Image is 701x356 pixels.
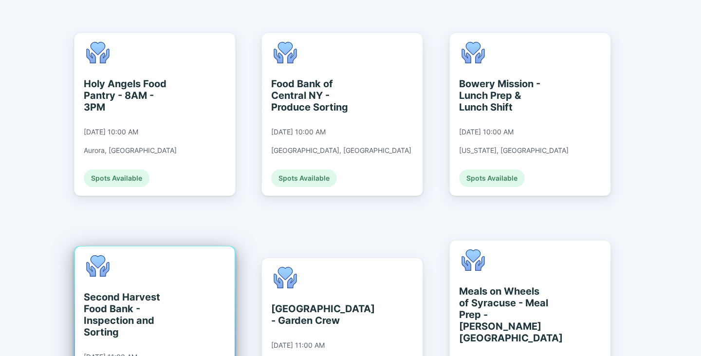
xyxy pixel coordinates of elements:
div: Meals on Wheels of Syracuse - Meal Prep - [PERSON_NAME][GEOGRAPHIC_DATA] [459,285,548,344]
div: Bowery Mission - Lunch Prep & Lunch Shift [459,78,548,113]
div: [US_STATE], [GEOGRAPHIC_DATA] [459,146,569,155]
div: [GEOGRAPHIC_DATA], [GEOGRAPHIC_DATA] [271,146,411,155]
div: Spots Available [459,169,525,187]
div: [DATE] 10:00 AM [84,128,138,136]
div: Aurora, [GEOGRAPHIC_DATA] [84,146,177,155]
div: [DATE] 10:00 AM [459,128,514,136]
div: [DATE] 10:00 AM [271,128,326,136]
div: Spots Available [84,169,149,187]
div: [DATE] 11:00 AM [271,341,325,350]
div: Second Harvest Food Bank - Inspection and Sorting [84,291,173,338]
div: Holy Angels Food Pantry - 8AM - 3PM [84,78,173,113]
div: Food Bank of Central NY - Produce Sorting [271,78,360,113]
div: Spots Available [271,169,337,187]
div: [GEOGRAPHIC_DATA] - Garden Crew [271,303,360,326]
